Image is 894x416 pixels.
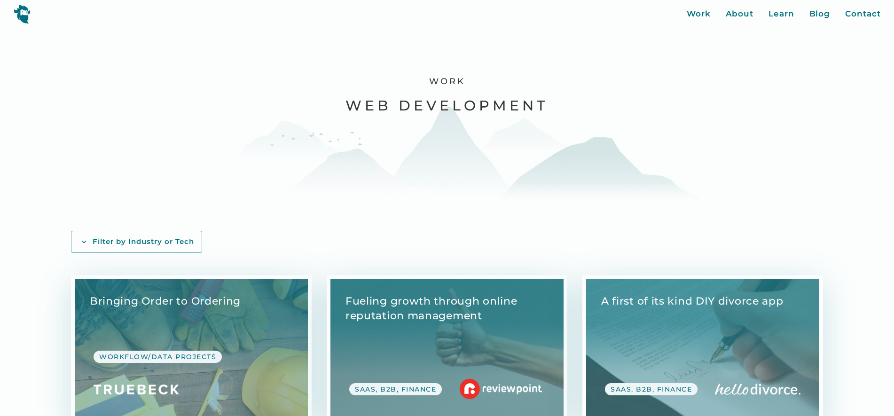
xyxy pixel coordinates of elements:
[687,8,711,20] a: Work
[71,231,202,253] a: Filter by Industry or Tech
[845,8,880,20] a: Contact
[769,8,794,20] a: Learn
[429,76,465,87] h1: Work
[14,4,31,24] img: yeti logo icon
[345,97,549,115] h2: Web Development
[809,8,831,20] a: Blog
[726,8,754,20] a: About
[93,237,194,247] div: Filter by Industry or Tech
